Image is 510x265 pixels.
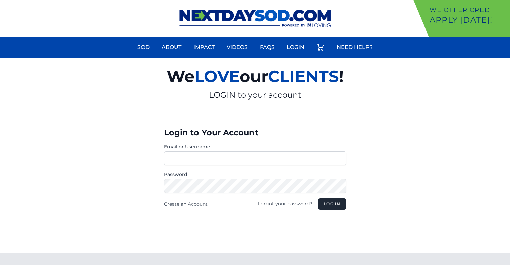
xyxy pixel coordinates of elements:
label: Email or Username [164,143,346,150]
button: Log in [318,198,346,210]
a: Forgot your password? [258,201,313,207]
a: Sod [133,39,154,55]
a: Need Help? [333,39,377,55]
a: About [158,39,185,55]
span: CLIENTS [268,67,339,86]
p: LOGIN to your account [89,90,421,101]
h3: Login to Your Account [164,127,346,138]
span: LOVE [194,67,240,86]
p: We offer Credit [430,5,507,15]
h2: We our ! [89,63,421,90]
label: Password [164,171,346,178]
a: Impact [189,39,219,55]
a: Create an Account [164,201,208,207]
a: Videos [223,39,252,55]
a: FAQs [256,39,279,55]
a: Login [283,39,308,55]
p: Apply [DATE]! [430,15,507,25]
